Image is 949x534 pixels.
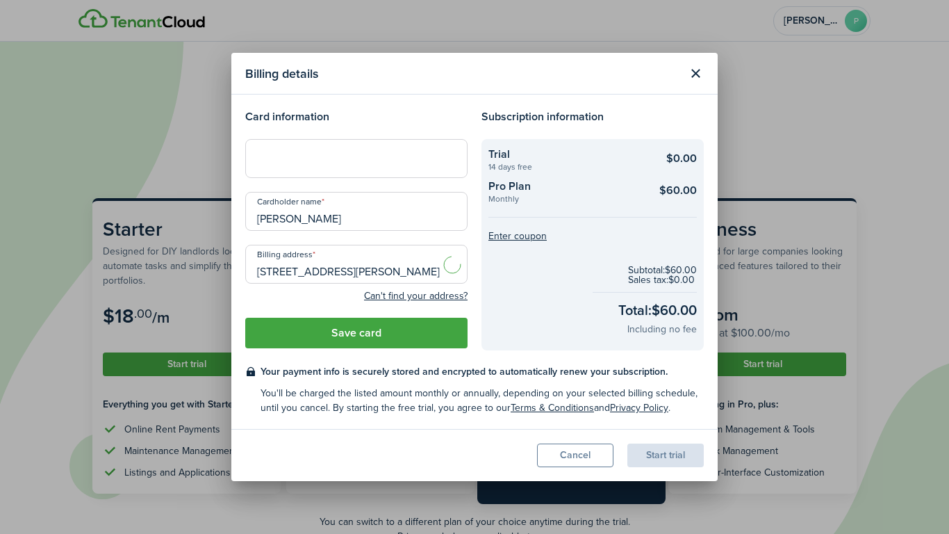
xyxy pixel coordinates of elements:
[488,232,547,241] button: Enter coupon
[537,444,613,467] button: Cancel
[659,182,697,199] checkout-summary-item-main-price: $60.00
[488,146,645,163] checkout-summary-item-title: Trial
[628,266,697,275] checkout-subtotal-item: Subtotal: $60.00
[684,62,707,86] button: Close modal
[488,163,645,171] checkout-summary-item-description: 14 days free
[245,60,680,87] modal-title: Billing details
[488,178,645,195] checkout-summary-item-title: Pro Plan
[254,152,459,165] iframe: Secure card payment input frame
[610,400,668,415] a: Privacy Policy
[261,364,704,379] checkout-terms-main: Your payment info is securely stored and encrypted to automatically renew your subscription.
[618,300,697,321] checkout-total-main: Total: $60.00
[627,322,697,337] checkout-total-secondary: Including no fee
[364,289,468,303] button: Can't find your address?
[666,150,697,167] checkout-summary-item-main-price: $0.00
[511,400,594,415] a: Terms & Conditions
[488,195,645,203] checkout-summary-item-description: Monthly
[245,245,468,284] input: Start typing the address and then select from the dropdown
[261,386,704,415] checkout-terms-secondary: You'll be charged the listed amount monthly or annually, depending on your selected billing sched...
[442,254,463,275] img: Loading
[245,108,468,125] h4: Card information
[481,108,704,125] h4: Subscription information
[628,275,697,285] checkout-subtotal-item: Sales tax: $0.00
[245,318,468,348] button: Save card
